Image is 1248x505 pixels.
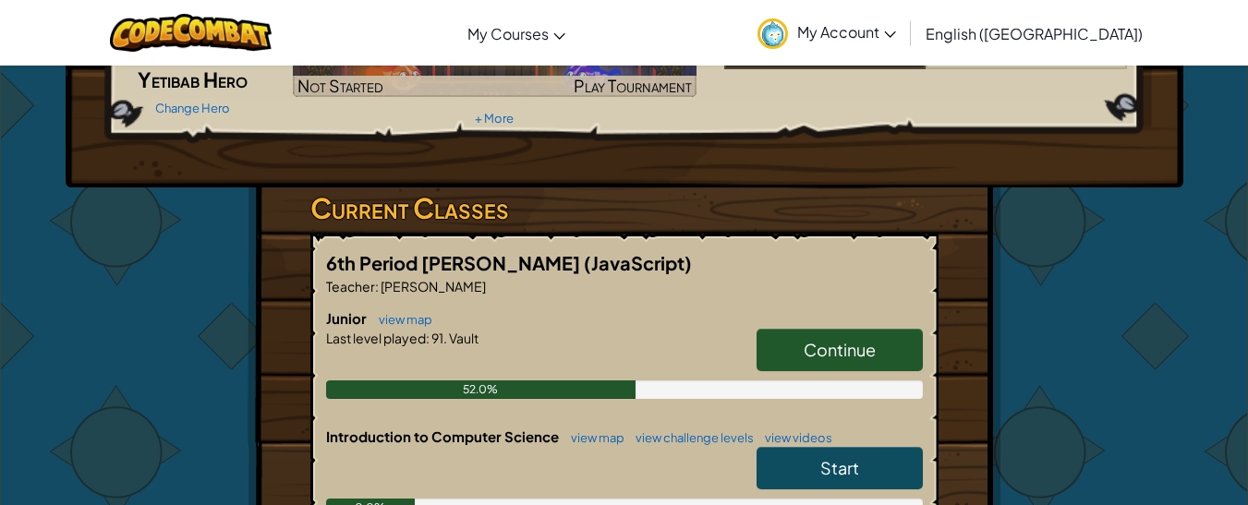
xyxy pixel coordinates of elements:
[475,111,514,126] a: + More
[797,22,896,42] span: My Account
[326,427,562,445] span: Introduction to Computer Science
[379,278,486,295] span: [PERSON_NAME]
[467,24,549,43] span: My Courses
[447,330,479,346] span: Vault
[820,457,859,478] span: Start
[326,380,636,399] div: 52.0%
[916,8,1152,58] a: English ([GEOGRAPHIC_DATA])
[138,66,248,92] span: Yetibab Hero
[430,330,447,346] span: 91.
[326,309,370,327] span: Junior
[756,430,832,445] a: view videos
[458,8,575,58] a: My Courses
[426,330,430,346] span: :
[804,339,876,360] span: Continue
[110,14,272,52] img: CodeCombat logo
[748,4,905,62] a: My Account
[375,278,379,295] span: :
[155,101,230,115] a: Change Hero
[310,187,939,229] h3: Current Classes
[626,430,754,445] a: view challenge levels
[926,24,1143,43] span: English ([GEOGRAPHIC_DATA])
[757,18,788,49] img: avatar
[574,75,692,96] span: Play Tournament
[297,75,383,96] span: Not Started
[562,430,624,445] a: view map
[326,251,584,274] span: 6th Period [PERSON_NAME]
[370,312,432,327] a: view map
[584,251,692,274] span: (JavaScript)
[326,330,426,346] span: Last level played
[326,278,375,295] span: Teacher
